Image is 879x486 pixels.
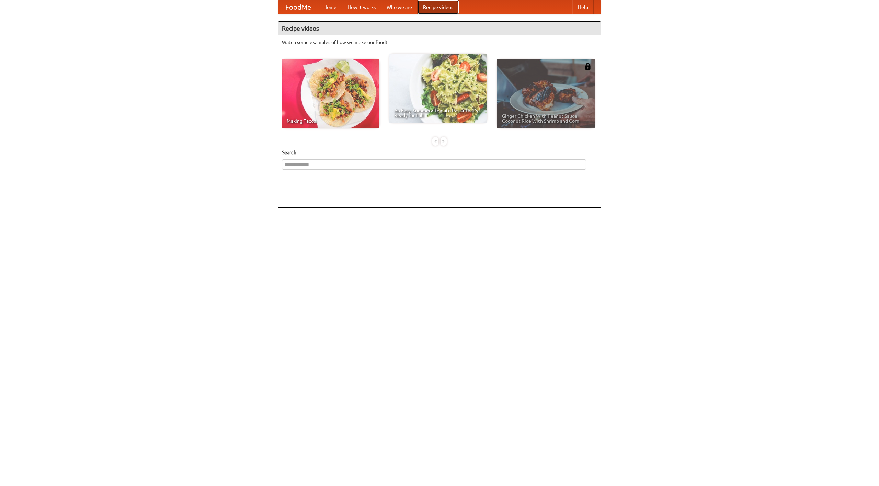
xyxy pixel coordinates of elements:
a: FoodMe [278,0,318,14]
div: « [432,137,438,146]
h4: Recipe videos [278,22,601,35]
a: Who we are [381,0,418,14]
span: Making Tacos [287,118,375,123]
p: Watch some examples of how we make our food! [282,39,597,46]
h5: Search [282,149,597,156]
div: » [441,137,447,146]
a: Help [572,0,594,14]
img: 483408.png [584,63,591,70]
a: How it works [342,0,381,14]
a: Recipe videos [418,0,459,14]
a: Making Tacos [282,59,379,128]
a: Home [318,0,342,14]
span: An Easy, Summery Tomato Pasta That's Ready for Fall [394,108,482,118]
a: An Easy, Summery Tomato Pasta That's Ready for Fall [389,54,487,123]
